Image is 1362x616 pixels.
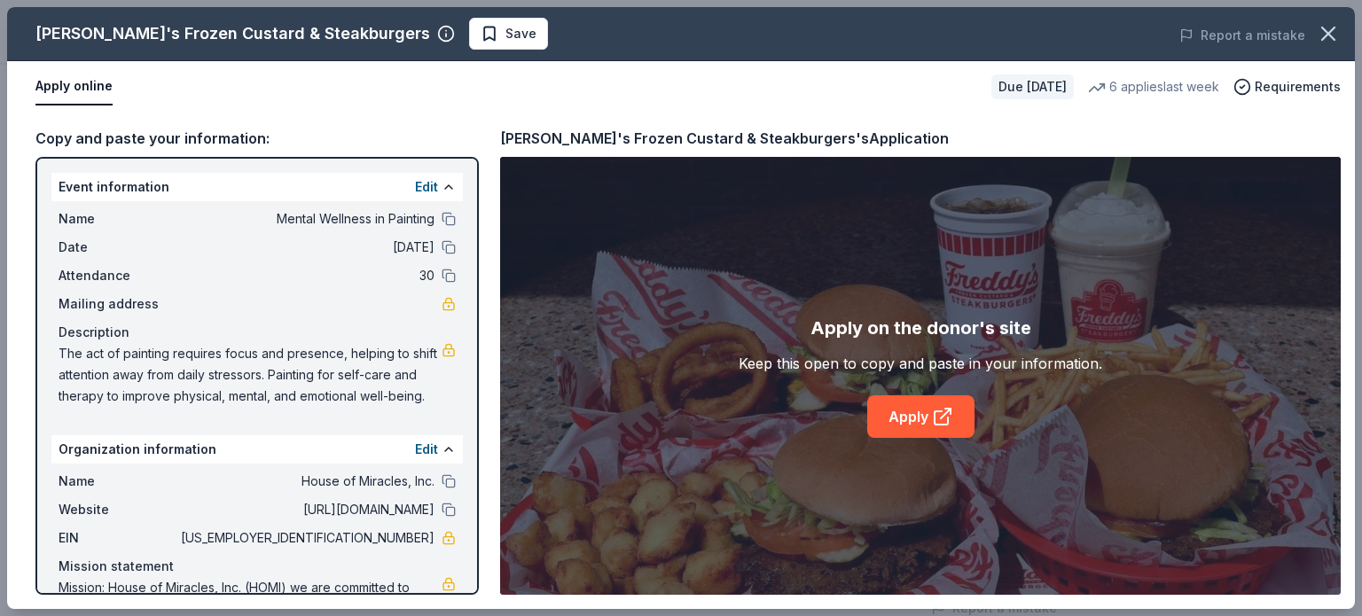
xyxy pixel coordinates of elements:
[177,527,434,549] span: [US_EMPLOYER_IDENTIFICATION_NUMBER]
[177,265,434,286] span: 30
[59,265,177,286] span: Attendance
[51,173,463,201] div: Event information
[739,353,1102,374] div: Keep this open to copy and paste in your information.
[59,237,177,258] span: Date
[59,322,456,343] div: Description
[415,176,438,198] button: Edit
[59,556,456,577] div: Mission statement
[59,527,177,549] span: EIN
[415,439,438,460] button: Edit
[59,499,177,520] span: Website
[177,208,434,230] span: Mental Wellness in Painting
[59,471,177,492] span: Name
[1233,76,1341,97] button: Requirements
[505,23,536,44] span: Save
[59,293,177,315] span: Mailing address
[59,343,442,407] span: The act of painting requires focus and presence, helping to shift attention away from daily stres...
[35,127,479,150] div: Copy and paste your information:
[51,435,463,464] div: Organization information
[35,19,430,48] div: [PERSON_NAME]'s Frozen Custard & Steakburgers
[867,395,975,438] a: Apply
[1179,25,1305,46] button: Report a mistake
[177,471,434,492] span: House of Miracles, Inc.
[991,74,1074,99] div: Due [DATE]
[177,237,434,258] span: [DATE]
[177,499,434,520] span: [URL][DOMAIN_NAME]
[59,208,177,230] span: Name
[1255,76,1341,97] span: Requirements
[500,127,949,150] div: [PERSON_NAME]'s Frozen Custard & Steakburgers's Application
[35,68,113,105] button: Apply online
[469,18,548,50] button: Save
[810,314,1031,342] div: Apply on the donor's site
[1088,76,1219,97] div: 6 applies last week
